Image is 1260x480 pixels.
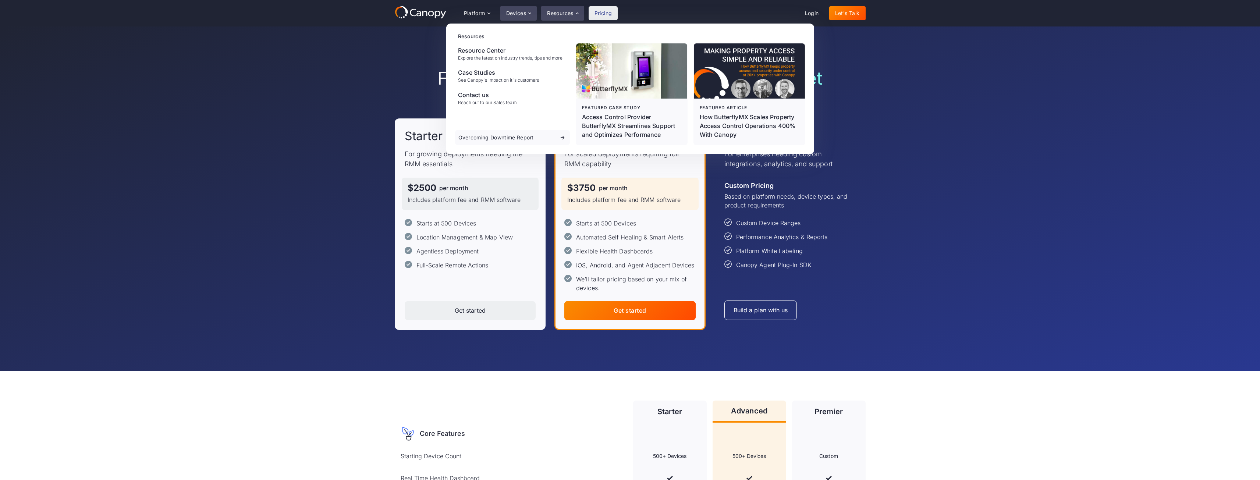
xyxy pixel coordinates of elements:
[736,260,811,269] div: Canopy Agent Plug-In SDK
[416,233,513,242] div: Location Management & Map View
[736,246,803,255] div: Platform White Labeling
[582,113,681,139] p: Access Control Provider ButterflyMX Streamlines Support and Optimizes Performance
[736,218,801,227] div: Custom Device Ranges
[694,43,805,145] a: Featured articleHow ButterflyMX Scales Property Access Control Operations 400% With Canopy
[576,43,687,145] a: Featured case studyAccess Control Provider ButterflyMX Streamlines Support and Optimizes Performance
[439,185,468,191] div: per month
[458,78,539,83] div: See Canopy's impact on it's customers
[814,408,843,415] div: Premier
[464,11,485,16] div: Platform
[576,275,696,292] div: We’ll tailor pricing based on your mix of devices.
[458,56,562,61] div: Explore the latest on industry trends, tips and more
[416,247,479,256] div: Agentless Deployment
[700,113,799,139] div: How ButterflyMX Scales Property Access Control Operations 400% With Canopy
[458,32,805,40] div: Resources
[567,184,596,192] div: $3750
[547,11,574,16] div: Resources
[567,195,693,204] p: Includes platform fee and RMM software
[657,408,682,415] div: Starter
[408,195,533,204] p: Includes platform fee and RMM software
[589,6,618,20] a: Pricing
[829,6,866,20] a: Let's Talk
[455,307,486,314] div: Get started
[458,90,517,99] div: Contact us
[458,135,534,140] div: Overcoming Downtime Report
[416,261,489,270] div: Full-Scale Remote Actions
[541,6,584,21] div: Resources
[599,185,628,191] div: per month
[576,261,694,270] div: iOS, Android, and Agent Adjacent Devices
[506,11,526,16] div: Devices
[458,6,496,21] div: Platform
[653,452,687,460] div: 500+ Devices
[405,301,536,320] a: Get started
[724,301,797,320] a: Build a plan with us
[455,88,570,108] a: Contact usReach out to our Sales team
[458,68,539,77] div: Case Studies
[700,104,799,111] div: Featured article
[736,232,827,241] div: Performance Analytics & Reports
[576,247,653,256] div: Flexible Health Dashboards
[455,130,570,145] a: Overcoming Downtime Report
[724,192,856,210] p: Based on platform needs, device types, and product requirements
[455,65,570,86] a: Case StudiesSee Canopy's impact on it's customers
[724,181,774,191] div: Custom Pricing
[401,452,462,461] div: Starting Device Count
[408,184,436,192] div: $2500
[731,407,767,415] div: Advanced
[576,233,684,242] div: Automated Self Healing & Smart Alerts
[458,46,562,55] div: Resource Center
[500,6,537,21] div: Devices
[582,104,681,111] div: Featured case study
[614,307,646,314] div: Get started
[395,68,866,89] h1: Find the right plan for
[724,149,856,169] p: For enterprises needing custom integrations, analytics, and support
[405,149,536,169] p: For growing deployments needing the RMM essentials
[420,430,465,438] h2: Core Features
[458,100,517,105] div: Reach out to our Sales team
[732,452,766,460] div: 500+ Devices
[446,24,814,154] nav: Resources
[455,43,570,64] a: Resource CenterExplore the latest on industry trends, tips and more
[564,301,696,320] a: Get started
[799,6,825,20] a: Login
[564,149,696,169] p: For scaled deployments requiring full RMM capability
[819,452,838,460] div: Custom
[734,307,788,314] div: Build a plan with us
[405,128,443,144] h2: Starter
[576,219,636,228] div: Starts at 500 Devices
[416,219,476,228] div: Starts at 500 Devices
